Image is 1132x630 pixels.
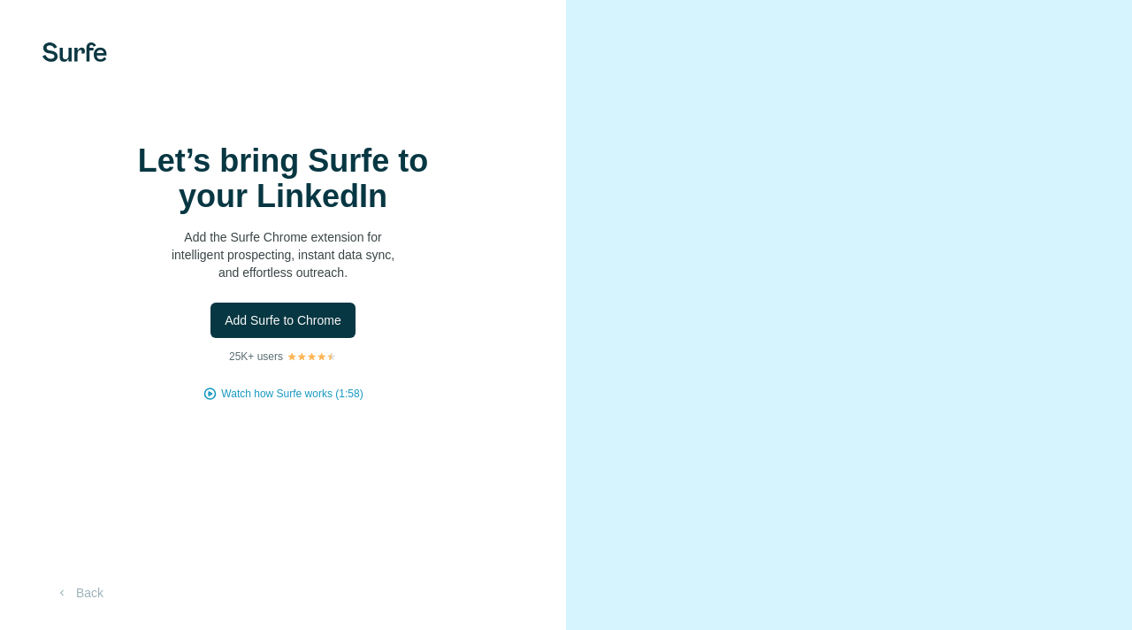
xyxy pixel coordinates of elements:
[287,351,337,362] img: Rating Stars
[42,577,116,609] button: Back
[106,143,460,214] h1: Let’s bring Surfe to your LinkedIn
[210,303,356,338] button: Add Surfe to Chrome
[229,349,283,365] p: 25K+ users
[225,311,341,329] span: Add Surfe to Chrome
[106,228,460,281] p: Add the Surfe Chrome extension for intelligent prospecting, instant data sync, and effortless out...
[221,386,363,402] button: Watch how Surfe works (1:58)
[42,42,107,62] img: Surfe's logo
